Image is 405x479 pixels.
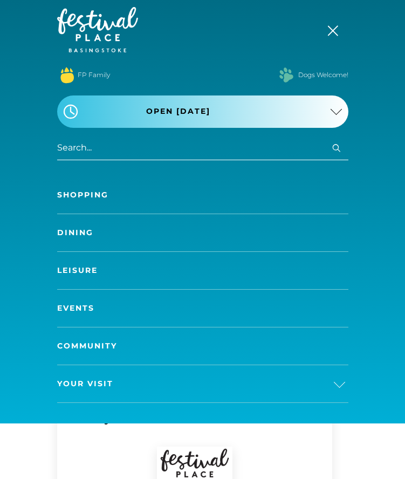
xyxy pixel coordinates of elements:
[57,95,348,128] button: Open [DATE]
[57,136,348,160] input: Search...
[321,22,348,37] button: Toggle navigation
[57,290,348,327] a: Events
[57,365,348,402] a: Your Visit
[66,412,324,447] h5: Security Officer at FP Team
[298,70,348,80] a: Dogs Welcome!
[78,70,110,80] a: FP Family
[57,214,348,251] a: Dining
[57,7,138,52] img: Festival Place Logo
[146,106,210,117] span: Open [DATE]
[57,378,113,389] span: Your Visit
[57,327,348,365] a: Community
[57,176,348,214] a: Shopping
[57,252,348,289] a: Leisure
